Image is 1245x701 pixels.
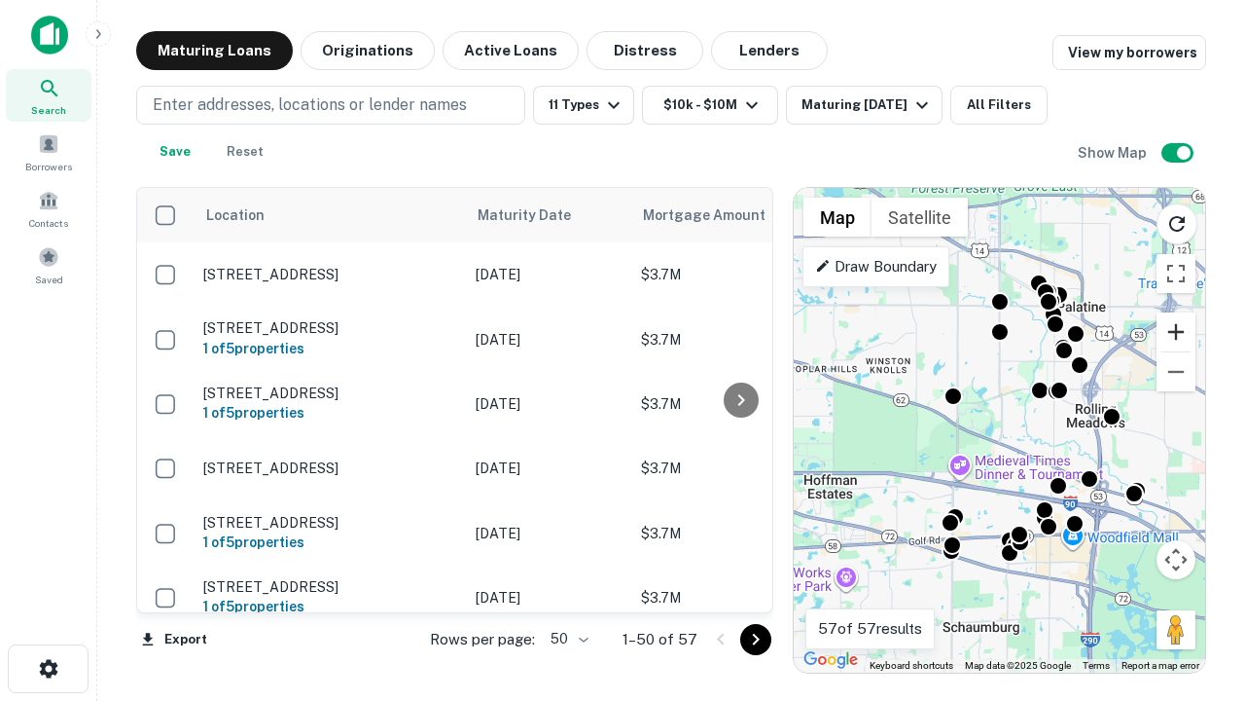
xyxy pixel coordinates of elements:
p: [STREET_ADDRESS] [203,460,456,477]
p: Rows per page: [430,628,535,651]
h6: 1 of 5 properties [203,338,456,359]
h6: Show Map [1078,142,1150,164]
img: Google [799,647,863,673]
iframe: Chat Widget [1148,545,1245,639]
button: Reload search area [1156,203,1197,244]
button: Active Loans [443,31,579,70]
button: Export [136,625,212,654]
p: [DATE] [476,458,622,479]
button: Show satellite imagery [871,198,968,237]
button: Enter addresses, locations or lender names [136,86,525,125]
a: Search [6,69,91,122]
button: Keyboard shortcuts [870,659,953,673]
button: Distress [587,31,703,70]
button: $10k - $10M [642,86,778,125]
a: Borrowers [6,126,91,178]
p: [STREET_ADDRESS] [203,319,456,337]
th: Mortgage Amount [631,188,845,242]
a: Saved [6,239,91,291]
a: View my borrowers [1052,35,1206,70]
p: $3.7M [641,329,836,350]
span: Mortgage Amount [643,203,791,227]
p: [STREET_ADDRESS] [203,514,456,532]
p: [DATE] [476,329,622,350]
span: Saved [35,272,63,287]
h6: 1 of 5 properties [203,596,456,617]
img: capitalize-icon.png [31,16,68,55]
p: $3.7M [641,523,836,544]
span: Location [205,203,265,227]
button: Map camera controls [1156,540,1195,579]
button: 11 Types [533,86,634,125]
a: Report a map error [1121,660,1199,671]
p: 57 of 57 results [818,617,922,641]
p: 1–50 of 57 [622,628,697,651]
p: $3.7M [641,393,836,415]
div: Maturing [DATE] [801,93,934,117]
a: Open this area in Google Maps (opens a new window) [799,647,863,673]
p: [DATE] [476,587,622,609]
h6: 1 of 5 properties [203,402,456,424]
span: Map data ©2025 Google [965,660,1071,671]
p: $3.7M [641,264,836,285]
th: Maturity Date [466,188,631,242]
button: Zoom out [1156,352,1195,391]
p: $3.7M [641,587,836,609]
p: Enter addresses, locations or lender names [153,93,467,117]
button: Lenders [711,31,828,70]
button: Reset [214,132,276,171]
span: Borrowers [25,159,72,174]
a: Contacts [6,182,91,235]
p: [STREET_ADDRESS] [203,385,456,402]
button: Show street map [803,198,871,237]
button: Zoom in [1156,313,1195,351]
button: Maturing Loans [136,31,293,70]
p: Draw Boundary [815,255,937,278]
p: [DATE] [476,523,622,544]
p: [DATE] [476,264,622,285]
p: [STREET_ADDRESS] [203,578,456,596]
p: $3.7M [641,458,836,479]
button: Originations [301,31,435,70]
th: Location [194,188,466,242]
span: Search [31,102,66,118]
div: 0 0 [794,188,1205,673]
button: Maturing [DATE] [786,86,943,125]
button: Toggle fullscreen view [1156,254,1195,293]
p: [DATE] [476,393,622,415]
h6: 1 of 5 properties [203,532,456,553]
span: Contacts [29,215,68,231]
p: [STREET_ADDRESS] [203,266,456,283]
div: 50 [543,625,591,653]
span: Maturity Date [478,203,596,227]
button: Save your search to get updates of matches that match your search criteria. [144,132,206,171]
button: All Filters [950,86,1048,125]
a: Terms (opens in new tab) [1083,660,1110,671]
button: Go to next page [740,624,771,655]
